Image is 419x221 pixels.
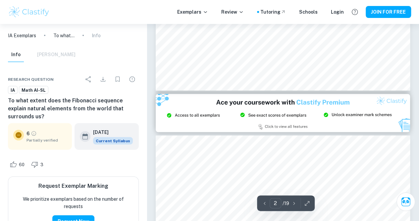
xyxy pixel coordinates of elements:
[93,137,133,145] div: This exemplar is based on the current syllabus. Feel free to refer to it for inspiration/ideas wh...
[260,8,286,16] a: Tutoring
[53,32,75,39] p: To what extent does the Fibonacci sequence explain natural elements from the world that surrounds...
[221,8,244,16] p: Review
[331,8,344,16] a: Login
[299,8,318,16] a: Schools
[8,159,28,170] div: Like
[93,129,128,136] h6: [DATE]
[8,97,139,121] h6: To what extent does the Fibonacci sequence explain natural elements from the world that surrounds...
[156,94,410,132] img: Ad
[31,131,37,137] a: Grade partially verified
[19,86,48,94] a: Math AI-SL
[26,130,29,137] p: 6
[92,32,101,39] p: Info
[111,73,124,86] div: Bookmark
[15,162,28,168] span: 60
[82,73,95,86] div: Share
[26,137,67,143] span: Partially verified
[126,73,139,86] div: Report issue
[19,87,48,94] span: Math AI-SL
[96,73,110,86] div: Download
[8,86,18,94] a: IA
[14,195,133,210] p: We prioritize exemplars based on the number of requests
[8,5,50,19] img: Clastify logo
[29,159,47,170] div: Dislike
[366,6,411,18] button: JOIN FOR FREE
[93,137,133,145] span: Current Syllabus
[8,32,36,39] a: IA Exemplars
[8,48,24,62] button: Info
[177,8,208,16] p: Exemplars
[349,6,360,18] button: Help and Feedback
[8,87,17,94] span: IA
[283,200,289,207] p: / 19
[37,162,47,168] span: 3
[38,182,108,190] h6: Request Exemplar Marking
[8,76,54,82] span: Research question
[396,192,415,211] button: Ask Clai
